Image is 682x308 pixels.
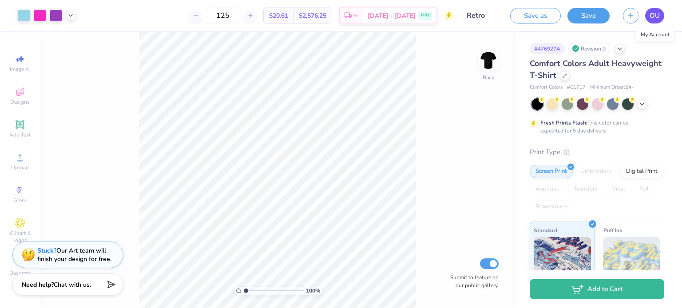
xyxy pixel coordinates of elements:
[650,11,660,21] span: OU
[11,164,29,171] span: Upload
[54,281,91,289] span: Chat with us.
[540,119,587,126] strong: Fresh Prints Flash:
[567,84,586,91] span: # C1717
[22,281,54,289] strong: Need help?
[445,273,499,289] label: Submit to feature on our public gallery.
[567,8,610,23] button: Save
[530,58,662,81] span: Comfort Colors Adult Heavyweight T-Shirt
[460,7,504,24] input: Untitled Design
[575,165,618,178] div: Embroidery
[9,131,31,138] span: Add Text
[206,8,240,23] input: – –
[534,226,557,235] span: Standard
[606,183,631,196] div: Vinyl
[4,230,36,244] span: Clipart & logos
[10,98,30,105] span: Designs
[530,279,664,299] button: Add to Cart
[368,11,416,20] span: [DATE] - [DATE]
[603,226,622,235] span: Puff Ink
[480,51,497,69] img: Back
[37,246,56,255] strong: Stuck?
[534,237,591,281] img: Standard
[13,197,27,204] span: Greek
[530,183,565,196] div: Applique
[269,11,288,20] span: $20.61
[9,269,31,277] span: Decorate
[568,183,603,196] div: Transfers
[510,8,561,23] button: Save as
[590,84,634,91] span: Minimum Order: 24 +
[603,237,661,281] img: Puff Ink
[636,28,674,41] div: My Account
[483,74,494,82] div: Back
[645,8,664,23] a: OU
[530,165,573,178] div: Screen Print
[299,11,326,20] span: $2,576.25
[306,287,320,295] span: 100 %
[10,66,31,73] span: Image AI
[421,12,430,19] span: FREE
[37,246,111,263] div: Our Art team will finish your design for free.
[530,147,664,157] div: Print Type
[540,119,650,135] div: This color can be expedited for 5 day delivery.
[530,84,563,91] span: Comfort Colors
[634,183,654,196] div: Foil
[530,43,565,54] div: # 476927A
[570,43,611,54] div: Revision 0
[530,200,573,214] div: Rhinestones
[620,165,663,178] div: Digital Print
